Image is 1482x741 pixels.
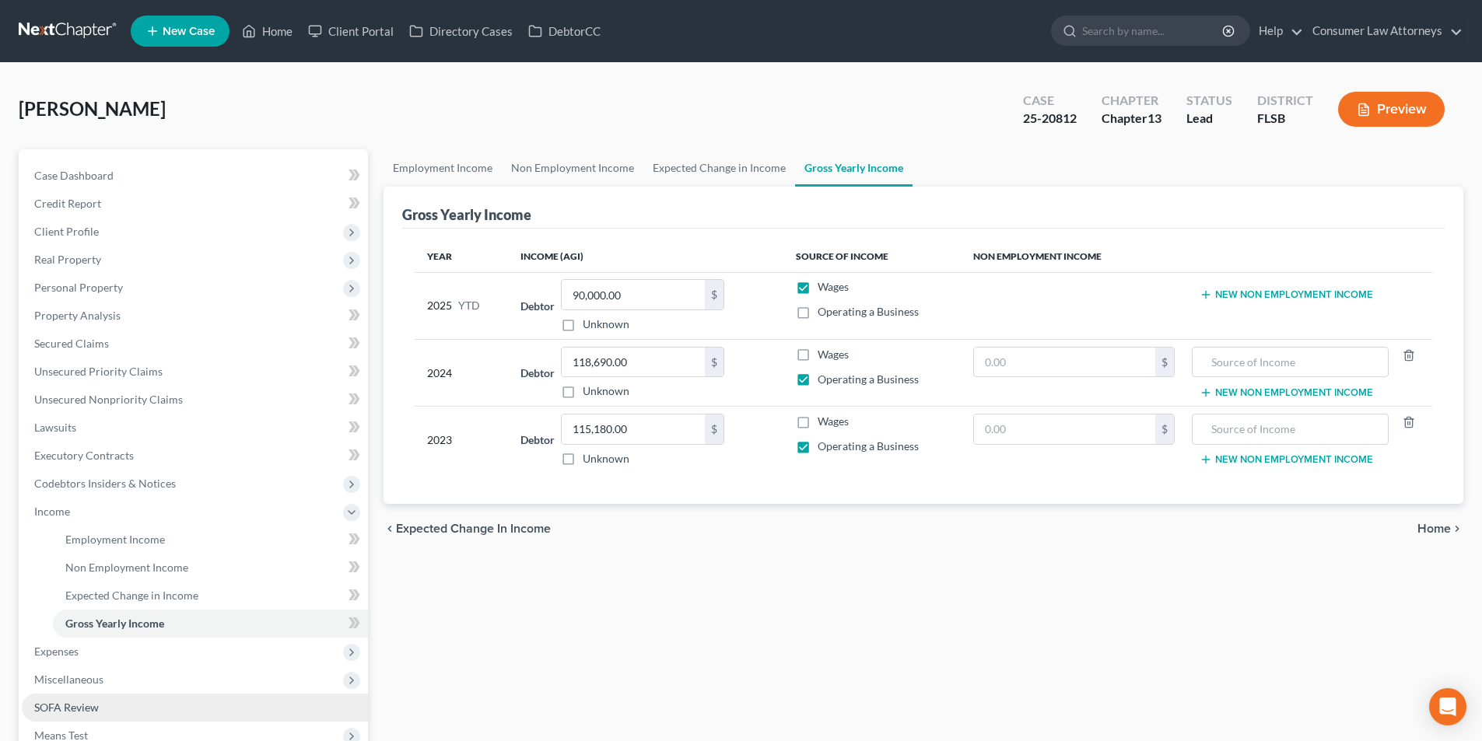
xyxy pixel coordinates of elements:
a: Expected Change in Income [53,582,368,610]
div: Case [1023,92,1077,110]
input: Source of Income [1200,348,1379,377]
input: 0.00 [974,414,1155,444]
input: 0.00 [562,280,705,309]
div: Chapter [1102,110,1161,128]
div: 2024 [427,347,496,400]
label: Debtor [520,365,555,381]
input: 0.00 [974,348,1155,377]
div: 2023 [427,414,496,467]
a: Gross Yearly Income [795,149,913,187]
div: 25-20812 [1023,110,1077,128]
input: Search by name... [1082,16,1224,45]
a: Gross Yearly Income [53,610,368,638]
label: Unknown [583,316,629,332]
span: Operating a Business [818,372,919,386]
a: Consumer Law Attorneys [1305,17,1463,45]
label: Unknown [583,451,629,467]
span: Wages [818,348,849,361]
span: Case Dashboard [34,169,114,182]
a: Home [234,17,300,45]
button: New Non Employment Income [1200,386,1373,399]
a: Case Dashboard [22,162,368,190]
span: Non Employment Income [65,561,188,574]
span: New Case [163,26,215,37]
div: Chapter [1102,92,1161,110]
button: chevron_left Expected Change in Income [384,523,551,535]
button: New Non Employment Income [1200,288,1373,301]
label: Debtor [520,432,555,448]
span: Expenses [34,645,79,658]
span: Employment Income [65,533,165,546]
a: Non Employment Income [502,149,643,187]
span: Codebtors Insiders & Notices [34,477,176,490]
a: Lawsuits [22,414,368,442]
span: Executory Contracts [34,449,134,462]
span: Secured Claims [34,337,109,350]
span: Operating a Business [818,439,919,453]
a: Secured Claims [22,330,368,358]
div: $ [1155,414,1174,444]
a: SOFA Review [22,694,368,722]
span: Property Analysis [34,309,121,322]
span: Personal Property [34,281,123,294]
span: Unsecured Priority Claims [34,365,163,378]
a: Employment Income [384,149,502,187]
div: Gross Yearly Income [402,205,531,224]
div: $ [705,414,723,444]
th: Year [415,241,508,272]
a: Property Analysis [22,302,368,330]
button: Home chevron_right [1417,523,1463,535]
div: Status [1186,92,1232,110]
a: Client Portal [300,17,401,45]
th: Non Employment Income [961,241,1432,272]
div: Lead [1186,110,1232,128]
label: Unknown [583,383,629,399]
span: Client Profile [34,225,99,238]
div: $ [1155,348,1174,377]
button: Preview [1338,92,1445,127]
a: Credit Report [22,190,368,218]
input: 0.00 [562,414,705,444]
button: New Non Employment Income [1200,453,1373,466]
a: Unsecured Priority Claims [22,358,368,386]
a: Employment Income [53,526,368,554]
th: Income (AGI) [508,241,783,272]
span: Wages [818,280,849,293]
th: Source of Income [783,241,961,272]
span: Gross Yearly Income [65,617,164,630]
span: Expected Change in Income [65,589,198,602]
span: Income [34,505,70,518]
span: SOFA Review [34,701,99,714]
span: Credit Report [34,197,101,210]
i: chevron_left [384,523,396,535]
div: $ [705,348,723,377]
span: Miscellaneous [34,673,103,686]
span: Expected Change in Income [396,523,551,535]
a: Executory Contracts [22,442,368,470]
div: 2025 [427,279,496,332]
a: Unsecured Nonpriority Claims [22,386,368,414]
span: Unsecured Nonpriority Claims [34,393,183,406]
input: 0.00 [562,348,705,377]
span: YTD [458,298,480,313]
i: chevron_right [1451,523,1463,535]
div: $ [705,280,723,309]
div: FLSB [1257,110,1313,128]
div: Open Intercom Messenger [1429,688,1466,725]
div: District [1257,92,1313,110]
a: Non Employment Income [53,554,368,582]
span: Real Property [34,253,101,266]
span: 13 [1147,110,1161,125]
label: Debtor [520,298,555,314]
input: Source of Income [1200,414,1379,444]
span: Wages [818,414,849,428]
span: [PERSON_NAME] [19,97,166,120]
a: DebtorCC [520,17,608,45]
a: Directory Cases [401,17,520,45]
a: Help [1251,17,1303,45]
span: Lawsuits [34,421,76,434]
span: Home [1417,523,1451,535]
a: Expected Change in Income [643,149,795,187]
span: Operating a Business [818,305,919,318]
